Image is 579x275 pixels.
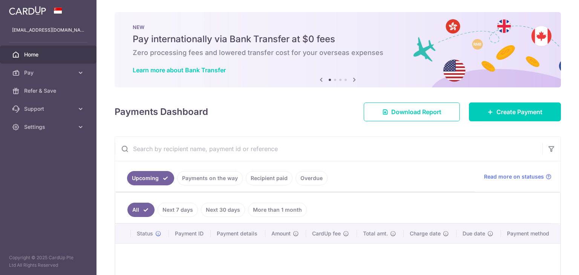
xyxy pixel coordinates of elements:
th: Payment method [501,224,560,243]
a: Learn more about Bank Transfer [133,66,226,74]
h5: Pay internationally via Bank Transfer at $0 fees [133,33,543,45]
a: All [127,203,155,217]
a: Recipient paid [246,171,293,185]
span: Read more on statuses [484,173,544,180]
a: Download Report [364,102,460,121]
a: Payments on the way [177,171,243,185]
a: More than 1 month [248,203,307,217]
span: Create Payment [496,107,542,116]
span: Pay [24,69,74,76]
span: Download Report [391,107,441,116]
span: Due date [463,230,485,237]
a: Read more on statuses [484,173,551,180]
span: Home [24,51,74,58]
a: Next 30 days [201,203,245,217]
span: Charge date [410,230,441,237]
p: NEW [133,24,543,30]
span: Support [24,105,74,113]
span: Amount [271,230,291,237]
a: Create Payment [469,102,561,121]
span: Settings [24,123,74,131]
span: CardUp fee [312,230,341,237]
th: Payment ID [169,224,211,243]
a: Upcoming [127,171,174,185]
th: Payment details [211,224,265,243]
span: Total amt. [363,230,388,237]
span: Status [137,230,153,237]
img: Bank transfer banner [115,12,561,87]
input: Search by recipient name, payment id or reference [115,137,542,161]
h4: Payments Dashboard [115,105,208,119]
p: [EMAIL_ADDRESS][DOMAIN_NAME] [12,26,84,34]
h6: Zero processing fees and lowered transfer cost for your overseas expenses [133,48,543,57]
span: Refer & Save [24,87,74,95]
a: Next 7 days [158,203,198,217]
a: Overdue [296,171,328,185]
img: CardUp [9,6,46,15]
